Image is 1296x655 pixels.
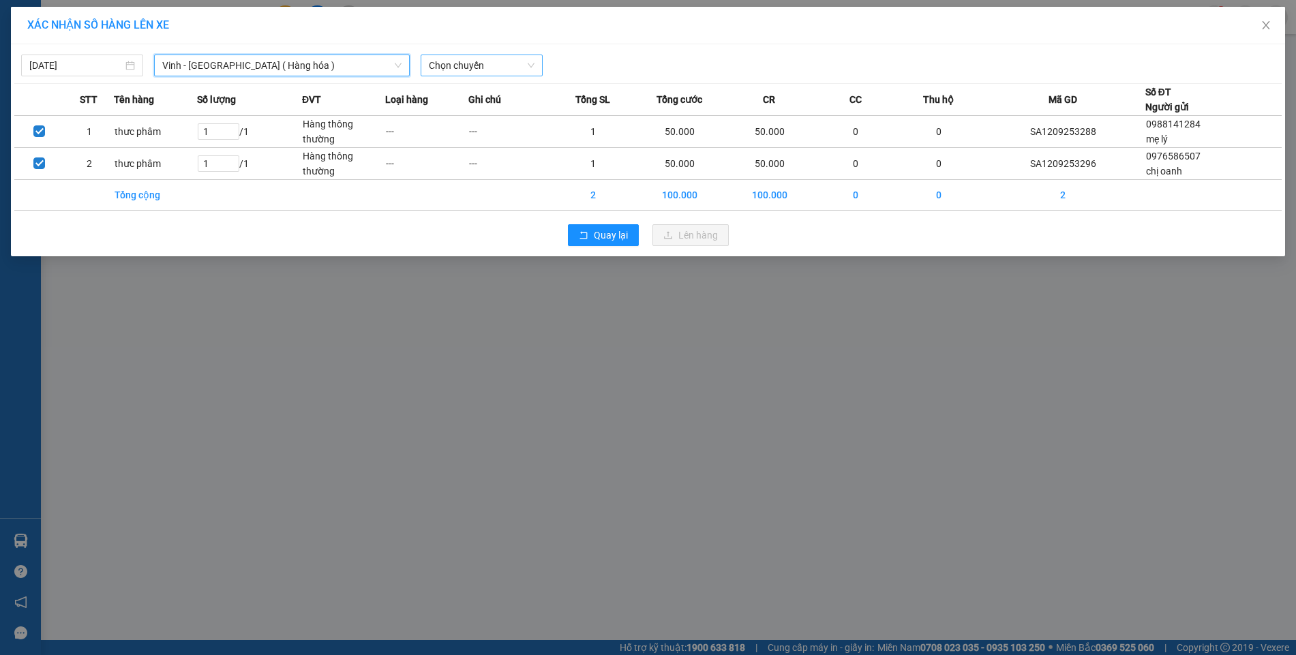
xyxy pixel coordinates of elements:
[64,116,114,148] td: 1
[20,58,121,104] span: [GEOGRAPHIC_DATA], [GEOGRAPHIC_DATA] ↔ [GEOGRAPHIC_DATA]
[635,116,725,148] td: 50.000
[385,92,428,107] span: Loại hàng
[7,74,18,141] img: logo
[652,224,729,246] button: uploadLên hàng
[1146,134,1168,144] span: mẹ lý
[725,148,815,180] td: 50.000
[897,116,980,148] td: 0
[114,180,197,211] td: Tổng cộng
[114,116,197,148] td: thưc phâm
[849,92,862,107] span: CC
[552,148,635,180] td: 1
[725,116,815,148] td: 50.000
[923,92,954,107] span: Thu hộ
[657,92,702,107] span: Tổng cước
[814,148,897,180] td: 0
[897,148,980,180] td: 0
[80,92,97,107] span: STT
[1146,151,1201,162] span: 0976586507
[635,148,725,180] td: 50.000
[552,180,635,211] td: 2
[568,224,639,246] button: rollbackQuay lại
[468,92,501,107] span: Ghi chú
[635,180,725,211] td: 100.000
[468,148,552,180] td: ---
[114,148,197,180] td: thưc phâm
[980,180,1145,211] td: 2
[579,230,588,241] span: rollback
[468,116,552,148] td: ---
[114,92,154,107] span: Tên hàng
[980,148,1145,180] td: SA1209253296
[814,180,897,211] td: 0
[980,116,1145,148] td: SA1209253288
[552,116,635,148] td: 1
[302,148,385,180] td: Hàng thông thường
[763,92,775,107] span: CR
[302,92,321,107] span: ĐVT
[385,148,468,180] td: ---
[64,148,114,180] td: 2
[302,116,385,148] td: Hàng thông thường
[27,18,169,31] span: XÁC NHẬN SỐ HÀNG LÊN XE
[197,116,302,148] td: / 1
[594,228,628,243] span: Quay lại
[29,58,123,73] input: 12/09/2025
[814,116,897,148] td: 0
[1146,119,1201,130] span: 0988141284
[197,148,302,180] td: / 1
[1145,85,1189,115] div: Số ĐT Người gửi
[1261,20,1271,31] span: close
[162,55,402,76] span: Vinh - Hà Nội ( Hàng hóa )
[1146,166,1182,177] span: chị oanh
[1247,7,1285,45] button: Close
[394,61,402,70] span: down
[1049,92,1077,107] span: Mã GD
[429,55,534,76] span: Chọn chuyến
[22,11,120,55] strong: CHUYỂN PHÁT NHANH AN PHÚ QUÝ
[897,180,980,211] td: 0
[575,92,610,107] span: Tổng SL
[725,180,815,211] td: 100.000
[385,116,468,148] td: ---
[197,92,236,107] span: Số lượng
